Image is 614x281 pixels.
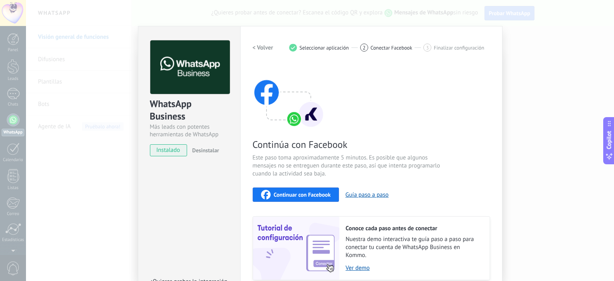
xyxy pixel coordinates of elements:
span: Seleccionar aplicación [299,45,349,51]
span: Nuestra demo interactiva te guía paso a paso para conectar tu cuenta de WhatsApp Business en Kommo. [346,235,482,259]
span: Continúa con Facebook [253,138,443,151]
button: Continuar con Facebook [253,187,339,202]
span: Desinstalar [192,147,219,154]
span: Copilot [605,131,613,149]
span: Continuar con Facebook [274,192,331,197]
span: Este paso toma aproximadamente 5 minutos. Es posible que algunos mensajes no se entreguen durante... [253,154,443,178]
span: Finalizar configuración [434,45,484,51]
h2: Conoce cada paso antes de conectar [346,225,482,232]
img: connect with facebook [253,64,325,128]
div: Más leads con potentes herramientas de WhatsApp [150,123,229,138]
button: < Volver [253,40,273,55]
span: Conectar Facebook [371,45,413,51]
img: logo_main.png [150,40,230,94]
button: Desinstalar [189,144,219,156]
div: WhatsApp Business [150,98,229,123]
h2: < Volver [253,44,273,52]
button: Guía paso a paso [345,191,389,199]
a: Ver demo [346,264,482,272]
span: instalado [150,144,187,156]
span: 2 [363,44,365,51]
span: 3 [426,44,429,51]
